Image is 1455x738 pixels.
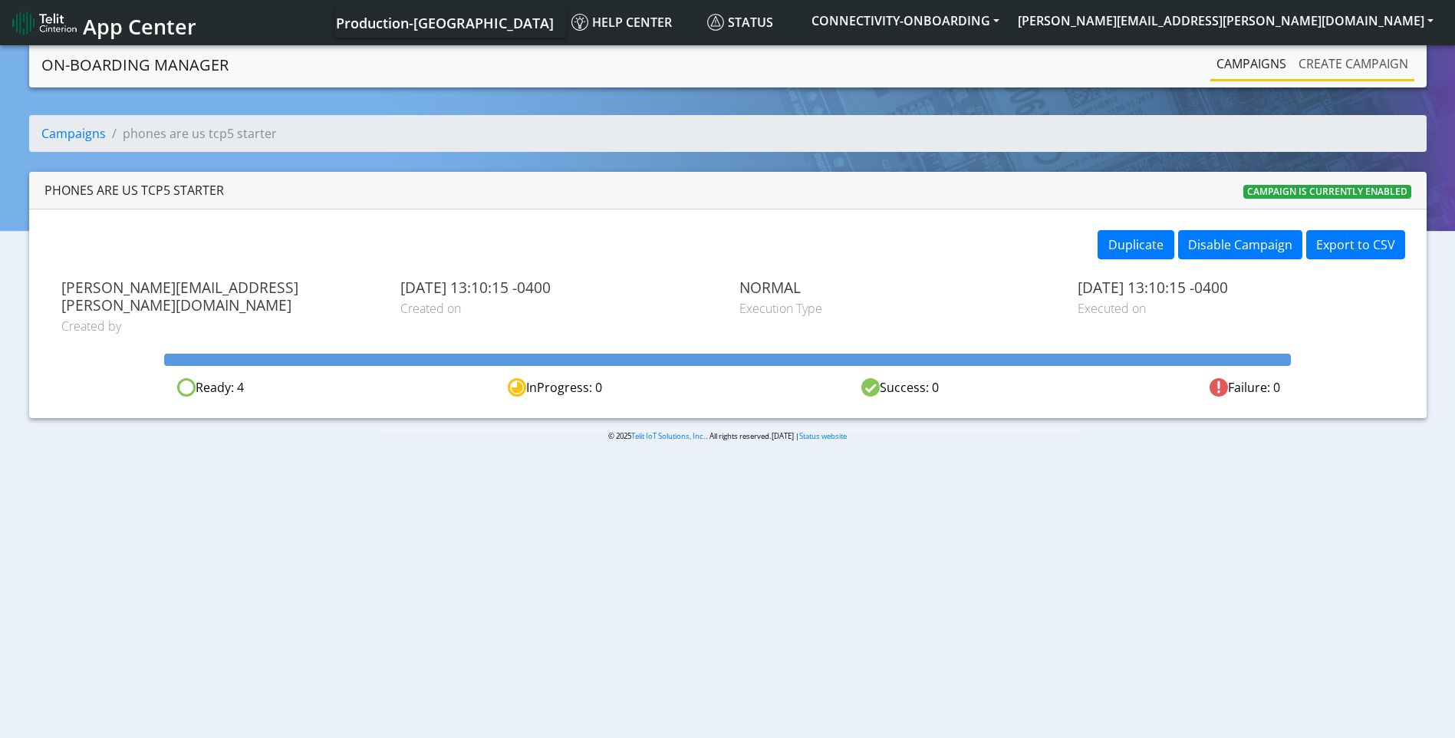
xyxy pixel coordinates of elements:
[799,431,847,441] a: Status website
[336,14,554,32] span: Production-[GEOGRAPHIC_DATA]
[802,7,1009,35] button: CONNECTIVITY-ONBOARDING
[335,7,553,38] a: Your current platform instance
[1072,378,1417,397] div: Failure: 0
[1210,48,1292,79] a: Campaigns
[739,278,1055,296] span: NORMAL
[41,50,229,81] a: On-Boarding Manager
[701,7,802,38] a: Status
[38,378,383,397] div: Ready: 4
[1306,230,1405,259] button: Export to CSV
[1210,378,1228,397] img: fail.svg
[106,124,277,143] li: phones are us tcp5 starter
[1078,299,1394,318] span: Executed on
[1243,185,1411,199] span: Campaign is currently enabled
[707,14,724,31] img: status.svg
[29,115,1427,164] nav: breadcrumb
[707,14,773,31] span: Status
[565,7,701,38] a: Help center
[1292,48,1414,79] a: Create campaign
[508,378,526,397] img: in-progress.svg
[571,14,588,31] img: knowledge.svg
[44,181,224,199] div: phones are us tcp5 starter
[61,278,377,314] span: [PERSON_NAME][EMAIL_ADDRESS][PERSON_NAME][DOMAIN_NAME]
[1178,230,1302,259] button: Disable Campaign
[571,14,672,31] span: Help center
[739,299,1055,318] span: Execution Type
[375,430,1080,442] p: © 2025 . All rights reserved.[DATE] |
[41,125,106,142] a: Campaigns
[631,431,706,441] a: Telit IoT Solutions, Inc.
[861,378,880,397] img: success.svg
[1078,278,1394,296] span: [DATE] 13:10:15 -0400
[83,12,196,41] span: App Center
[177,378,196,397] img: ready.svg
[400,278,716,296] span: [DATE] 13:10:15 -0400
[1009,7,1443,35] button: [PERSON_NAME][EMAIL_ADDRESS][PERSON_NAME][DOMAIN_NAME]
[728,378,1072,397] div: Success: 0
[12,6,194,39] a: App Center
[12,11,77,35] img: logo-telit-cinterion-gw-new.png
[61,317,377,335] span: Created by
[400,299,716,318] span: Created on
[1098,230,1174,259] button: Duplicate
[383,378,727,397] div: InProgress: 0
